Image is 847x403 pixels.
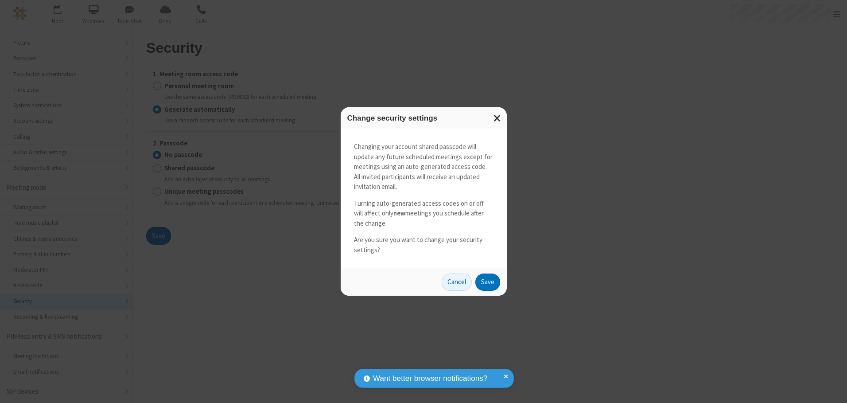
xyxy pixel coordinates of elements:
button: Save [475,274,500,291]
strong: new [393,209,405,217]
button: Close modal [488,107,507,129]
p: Are you sure you want to change your security settings? [354,235,493,255]
p: Changing your account shared passcode will update any future scheduled meetings except for meetin... [354,142,493,192]
p: Turning auto-generated access codes on or off will affect only meetings you schedule after the ch... [354,199,493,229]
h3: Change security settings [347,114,500,122]
button: Cancel [442,274,472,291]
span: Want better browser notifications? [373,373,487,384]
